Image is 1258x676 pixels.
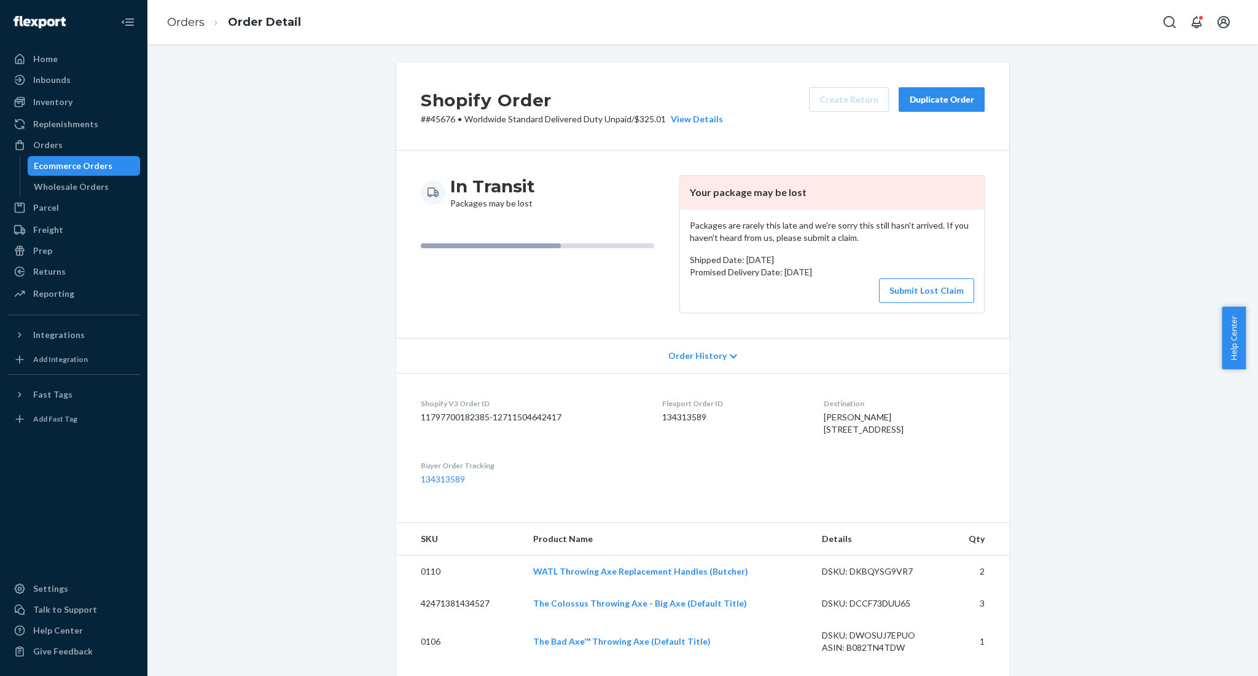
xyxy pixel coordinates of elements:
[1157,10,1182,34] button: Open Search Box
[33,645,93,658] div: Give Feedback
[947,523,1009,556] th: Qty
[662,411,804,423] dd: 134313589
[464,114,631,124] span: Worldwide Standard Delivered Duty Unpaid
[14,16,66,28] img: Flexport logo
[33,288,74,300] div: Reporting
[421,398,643,409] dt: Shopify V3 Order ID
[533,598,747,608] a: The Colossus Throwing Axe - Big Axe (Default Title)
[33,265,66,278] div: Returns
[7,114,140,134] a: Replenishments
[34,181,109,193] div: Wholesale Orders
[7,262,140,281] a: Returns
[7,49,140,69] a: Home
[33,329,85,341] div: Integrations
[421,87,723,113] h2: Shopify Order
[822,597,937,610] div: DSKU: DCCF73DUU65
[7,385,140,404] button: Fast Tags
[7,579,140,599] a: Settings
[421,411,643,423] dd: 11797700182385-12711504642417
[396,556,523,588] td: 0110
[7,135,140,155] a: Orders
[812,523,947,556] th: Details
[33,202,59,214] div: Parcel
[157,4,311,41] ol: breadcrumbs
[1211,10,1236,34] button: Open account menu
[33,74,71,86] div: Inbounds
[668,350,727,362] span: Order History
[822,565,937,578] div: DSKU: DKBQYSG9VR7
[33,53,58,65] div: Home
[824,398,985,409] dt: Destination
[822,642,937,654] div: ASIN: B082TN4TDW
[690,266,974,278] p: Promised Delivery Date: [DATE]
[533,636,711,647] a: The Bad Axe™ Throwing Axe (Default Title)
[1184,10,1209,34] button: Open notifications
[899,87,985,112] button: Duplicate Order
[7,621,140,640] a: Help Center
[7,241,140,261] a: Prep
[167,15,205,29] a: Orders
[7,350,140,369] a: Add Integration
[33,354,88,364] div: Add Integration
[666,113,723,125] button: View Details
[822,629,937,642] div: DSKU: DWOSUJ7EPUO
[824,412,904,434] span: [PERSON_NAME] [STREET_ADDRESS]
[909,93,974,106] div: Duplicate Order
[33,603,97,616] div: Talk to Support
[662,398,804,409] dt: Flexport Order ID
[421,460,643,471] dt: Buyer Order Tracking
[421,474,465,484] a: 134313589
[396,619,523,664] td: 0106
[33,139,63,151] div: Orders
[7,409,140,429] a: Add Fast Tag
[33,96,72,108] div: Inventory
[690,219,974,244] p: Packages are rarely this late and we're sorry this still hasn't arrived. If you haven't heard fro...
[33,388,72,401] div: Fast Tags
[450,175,535,210] div: Packages may be lost
[7,220,140,240] a: Freight
[396,523,523,556] th: SKU
[115,10,140,34] button: Close Navigation
[7,92,140,112] a: Inventory
[879,278,974,303] button: Submit Lost Claim
[33,583,68,595] div: Settings
[450,175,535,197] h3: In Transit
[228,15,301,29] a: Order Detail
[7,70,140,90] a: Inbounds
[533,566,748,576] a: WATL Throwing Axe Replacement Handles (Butcher)
[396,588,523,619] td: 42471381434527
[28,156,141,176] a: Ecommerce Orders
[33,414,77,424] div: Add Fast Tag
[7,325,140,345] button: Integrations
[947,556,1009,588] td: 2
[421,113,723,125] p: # #45676 / $325.01
[523,523,813,556] th: Product Name
[458,114,462,124] span: •
[680,176,984,210] header: Your package may be lost
[809,87,889,112] button: Create Return
[7,284,140,304] a: Reporting
[947,588,1009,619] td: 3
[1222,307,1246,369] button: Help Center
[28,177,141,197] a: Wholesale Orders
[947,619,1009,664] td: 1
[33,624,83,637] div: Help Center
[690,254,974,266] p: Shipped Date: [DATE]
[33,118,98,130] div: Replenishments
[34,160,112,172] div: Ecommerce Orders
[7,600,140,619] button: Talk to Support
[7,198,140,218] a: Parcel
[1180,639,1246,670] iframe: Opens a widget where you can chat to one of our agents
[33,224,63,236] div: Freight
[7,642,140,661] button: Give Feedback
[33,245,52,257] div: Prep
